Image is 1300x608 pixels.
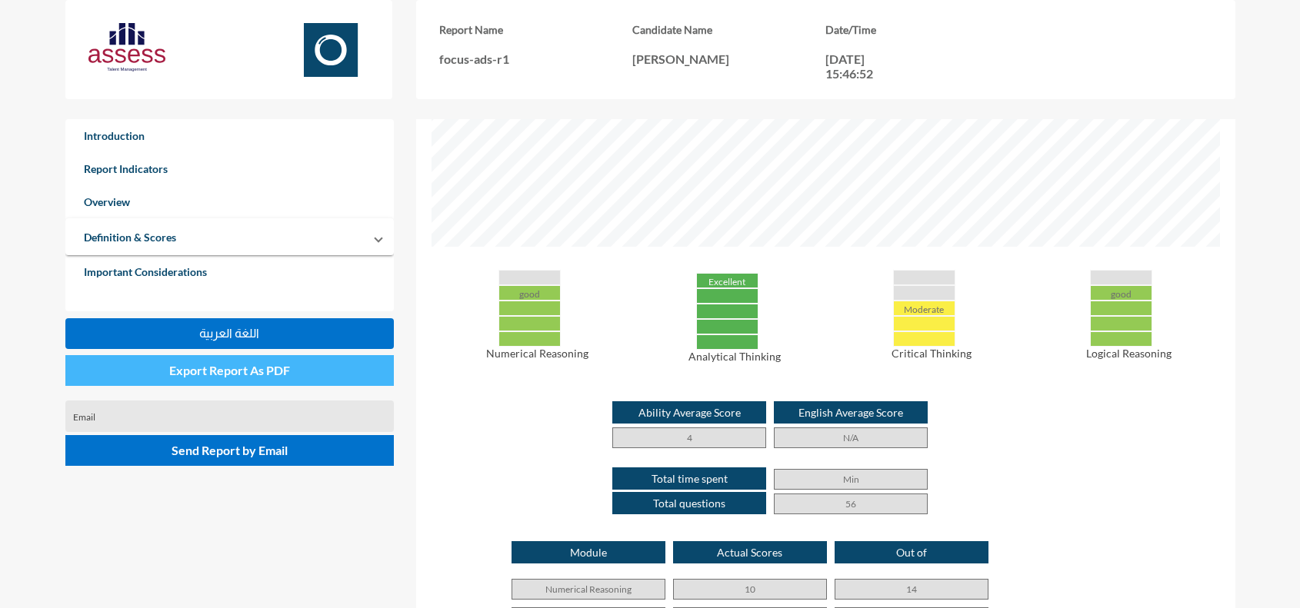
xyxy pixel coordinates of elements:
p: Critical Thinking [841,347,1022,360]
div: Excellent [696,273,758,288]
h3: Candidate Name [632,23,825,36]
span: Export Report As PDF [169,363,290,377]
div: Moderate [893,301,955,316]
p: Actual Scores [673,541,827,563]
p: English Average Score [774,401,928,424]
a: Definition & Scores [65,221,195,254]
p: Analytical Thinking [644,350,825,363]
img: Focus.svg [292,23,369,77]
a: Introduction [65,119,395,152]
a: Report Indicators [65,152,395,185]
mat-expansion-panel-header: Definition & Scores [65,218,395,255]
p: Out of [835,541,988,563]
p: Numerical Reasoning [447,347,628,360]
span: اللغة العربية [199,327,259,340]
h3: Date/Time [825,23,1018,36]
p: Total time spent [612,467,766,490]
span: Send Report by Email [172,443,288,457]
p: [DATE] 15:46:52 [825,51,895,81]
a: Important Considerations [65,255,395,288]
div: good [1090,285,1152,301]
p: [PERSON_NAME] [632,51,825,66]
p: N/A [774,427,928,448]
p: 4 [612,427,766,448]
p: Ability Average Score [612,401,766,424]
p: Module [512,541,665,563]
p: 14 [835,579,988,600]
h3: Report Name [439,23,632,36]
div: good [498,285,561,301]
button: Export Report As PDF [65,355,395,386]
button: Send Report by Email [65,435,395,466]
a: Overview [65,185,395,218]
button: اللغة العربية [65,318,395,349]
p: focus-ads-r1 [439,51,632,66]
p: 10 [673,579,827,600]
p: Numerical Reasoning [512,579,665,600]
img: AssessLogoo.svg [88,23,165,71]
p: 56 [774,493,928,514]
p: Logical Reasoning [1038,347,1219,360]
p: Min [774,469,928,490]
p: Total questions [612,492,766,514]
